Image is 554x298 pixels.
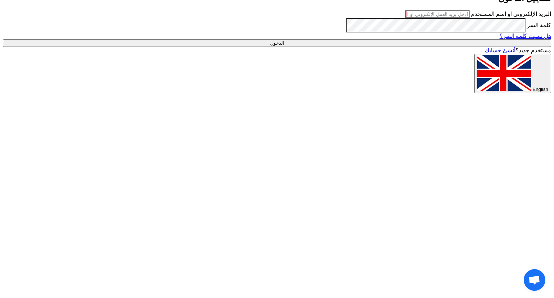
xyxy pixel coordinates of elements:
[471,11,551,17] label: البريد الإلكتروني او اسم المستخدم
[527,22,551,28] label: كلمة السر
[477,55,531,91] img: en-US.png
[485,47,515,53] a: أنشئ حسابك
[405,10,470,18] input: أدخل بريد العمل الإلكتروني او اسم المستخدم الخاص بك ...
[3,39,551,47] input: الدخول
[500,33,551,39] a: هل نسيت كلمة السر؟
[532,87,548,92] span: English
[474,54,551,93] button: English
[524,269,545,291] a: Open chat
[3,47,551,54] div: مستخدم جديد؟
